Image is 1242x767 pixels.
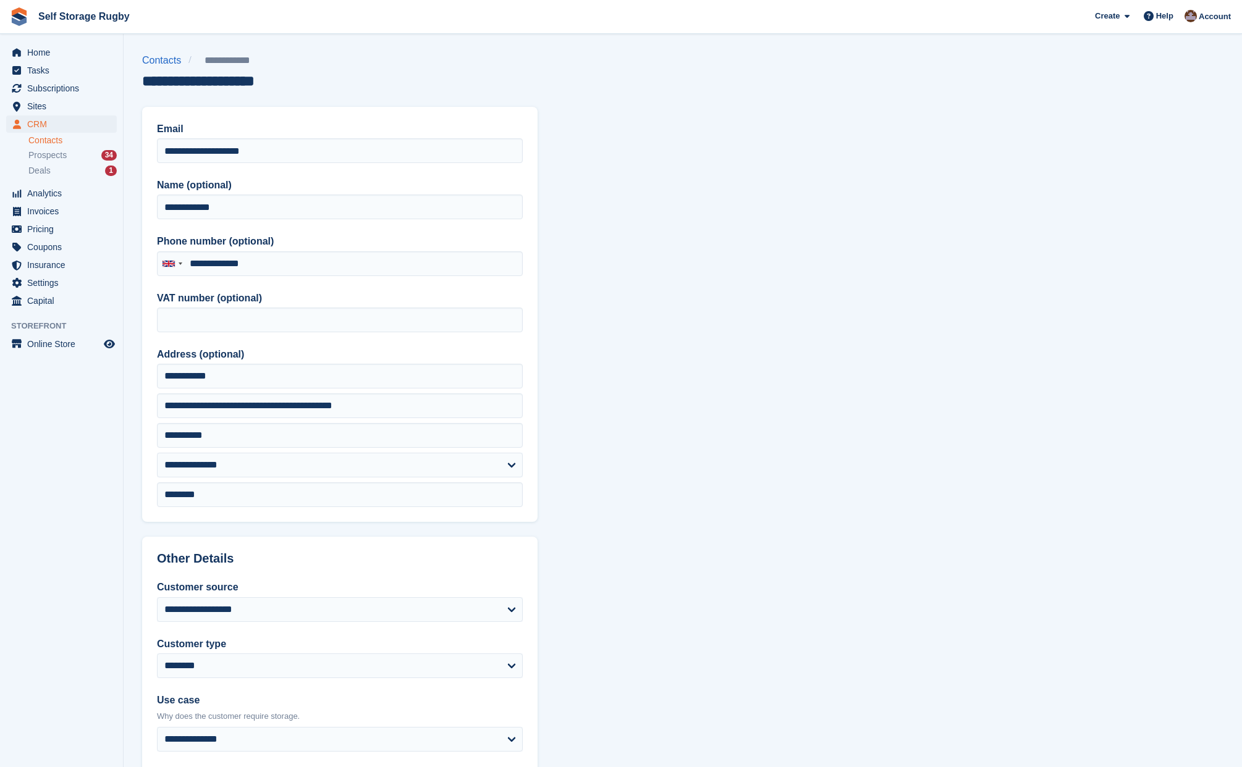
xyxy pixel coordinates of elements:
[158,252,186,275] div: United Kingdom: +44
[6,274,117,291] a: menu
[27,80,101,97] span: Subscriptions
[157,291,523,306] label: VAT number (optional)
[27,220,101,238] span: Pricing
[10,7,28,26] img: stora-icon-8386f47178a22dfd0bd8f6a31ec36ba5ce8667c1dd55bd0f319d3a0aa187defe.svg
[28,165,51,177] span: Deals
[6,238,117,256] a: menu
[101,150,117,161] div: 34
[28,164,117,177] a: Deals 1
[6,98,117,115] a: menu
[6,115,117,133] a: menu
[6,62,117,79] a: menu
[11,320,123,332] span: Storefront
[1199,10,1231,23] span: Account
[157,122,523,136] label: Email
[28,149,117,162] a: Prospects 34
[33,6,135,27] a: Self Storage Rugby
[27,335,101,353] span: Online Store
[27,115,101,133] span: CRM
[27,292,101,309] span: Capital
[27,203,101,220] span: Invoices
[28,135,117,146] a: Contacts
[157,637,523,652] label: Customer type
[27,256,101,274] span: Insurance
[1095,10,1120,22] span: Create
[27,98,101,115] span: Sites
[142,53,188,68] a: Contacts
[142,53,283,68] nav: breadcrumbs
[6,44,117,61] a: menu
[157,693,523,708] label: Use case
[1156,10,1173,22] span: Help
[6,220,117,238] a: menu
[6,292,117,309] a: menu
[28,149,67,161] span: Prospects
[157,347,523,362] label: Address (optional)
[6,256,117,274] a: menu
[6,185,117,202] a: menu
[6,335,117,353] a: menu
[157,551,523,566] h2: Other Details
[27,185,101,202] span: Analytics
[27,274,101,291] span: Settings
[27,44,101,61] span: Home
[157,580,523,595] label: Customer source
[102,337,117,351] a: Preview store
[6,80,117,97] a: menu
[27,62,101,79] span: Tasks
[1185,10,1197,22] img: Amanda Orton
[157,178,523,193] label: Name (optional)
[6,203,117,220] a: menu
[105,166,117,176] div: 1
[157,234,523,249] label: Phone number (optional)
[157,710,523,723] p: Why does the customer require storage.
[27,238,101,256] span: Coupons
